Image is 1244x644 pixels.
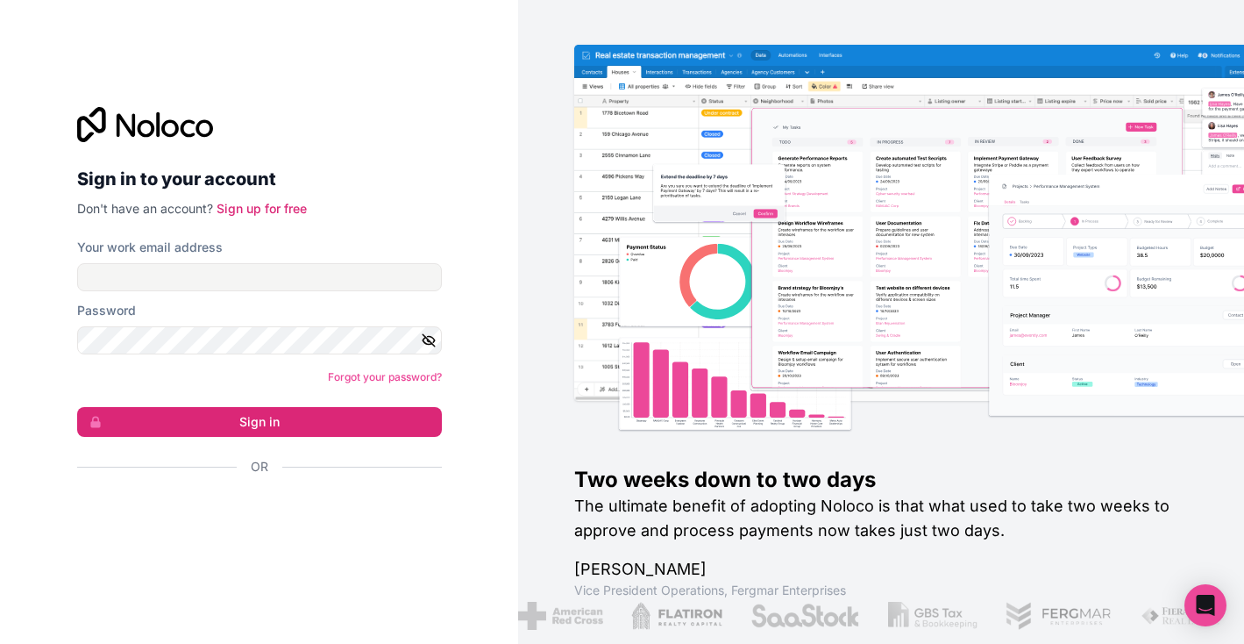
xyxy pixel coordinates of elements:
[813,602,902,630] img: /assets/gbstax-C-GtDUiK.png
[574,582,1188,599] h1: Vice President Operations , Fergmar Enterprises
[77,201,213,216] span: Don't have an account?
[574,466,1188,494] h1: Two weeks down to two days
[556,602,647,630] img: /assets/flatiron-C8eUkumj.png
[574,494,1188,543] h2: The ultimate benefit of adopting Noloco is that what used to take two weeks to approve and proces...
[68,495,437,533] iframe: Sign in with Google Button
[574,557,1188,582] h1: [PERSON_NAME]
[251,458,268,476] span: Or
[77,163,442,195] h2: Sign in to your account
[1184,584,1226,626] div: Open Intercom Messenger
[77,239,223,256] label: Your work email address
[77,302,136,319] label: Password
[929,602,1036,630] img: /assets/fergmar-CudnrXN5.png
[77,263,442,291] input: Email address
[1064,602,1147,630] img: /assets/fiera-fwj2N5v4.png
[77,407,442,437] button: Sign in
[442,602,527,630] img: /assets/american-red-cross-BAupjrZR.png
[77,326,442,354] input: Password
[674,602,785,630] img: /assets/saastock-C6Zbiodz.png
[328,370,442,383] a: Forgot your password?
[217,201,307,216] a: Sign up for free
